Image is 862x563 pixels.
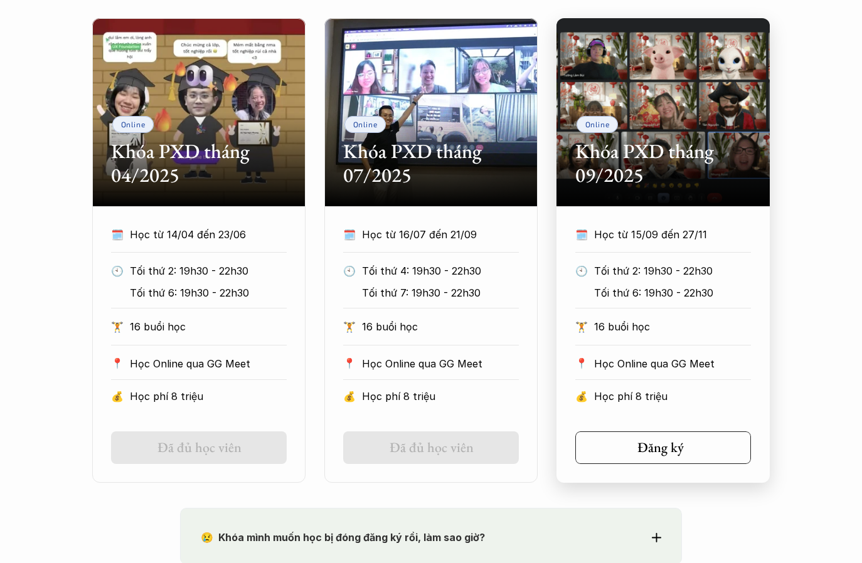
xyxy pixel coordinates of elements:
p: Tối thứ 2: 19h30 - 22h30 [594,261,769,280]
p: Học phí 8 triệu [594,387,751,406]
p: Tối thứ 2: 19h30 - 22h30 [130,261,305,280]
p: 16 buổi học [594,317,751,336]
p: Học phí 8 triệu [130,387,287,406]
p: 💰 [111,387,124,406]
h5: Đã đủ học viên [390,439,474,456]
p: 💰 [343,387,356,406]
p: Online [353,120,378,129]
p: 🕙 [343,261,356,280]
h2: Khóa PXD tháng 04/2025 [111,139,287,187]
p: Học Online qua GG Meet [130,354,287,373]
p: 🗓️ [343,225,356,244]
p: 16 buổi học [130,317,287,336]
p: 🏋️ [343,317,356,336]
p: Tối thứ 4: 19h30 - 22h30 [362,261,537,280]
p: Học Online qua GG Meet [594,354,751,373]
p: Online [121,120,146,129]
strong: 😢 Khóa mình muốn học bị đóng đăng ký rồi, làm sao giờ? [201,531,485,544]
p: Tối thứ 6: 19h30 - 22h30 [594,283,769,302]
p: Học từ 15/09 đến 27/11 [594,225,751,244]
p: Tối thứ 6: 19h30 - 22h30 [130,283,305,302]
p: 16 buổi học [362,317,519,336]
p: Học phí 8 triệu [362,387,519,406]
h2: Khóa PXD tháng 09/2025 [575,139,751,187]
h5: Đã đủ học viên [157,439,242,456]
p: Tối thứ 7: 19h30 - 22h30 [362,283,537,302]
p: Online [585,120,610,129]
p: 💰 [575,387,588,406]
p: 📍 [575,357,588,369]
p: 🗓️ [111,225,124,244]
h2: Khóa PXD tháng 07/2025 [343,139,519,187]
p: Học Online qua GG Meet [362,354,519,373]
a: Đăng ký [575,431,751,464]
p: 🕙 [575,261,588,280]
p: 🗓️ [575,225,588,244]
p: Học từ 16/07 đến 21/09 [362,225,519,244]
p: 🕙 [111,261,124,280]
p: Học từ 14/04 đến 23/06 [130,225,287,244]
p: 📍 [343,357,356,369]
p: 📍 [111,357,124,369]
p: 🏋️ [575,317,588,336]
h5: Đăng ký [637,439,684,456]
p: 🏋️ [111,317,124,336]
